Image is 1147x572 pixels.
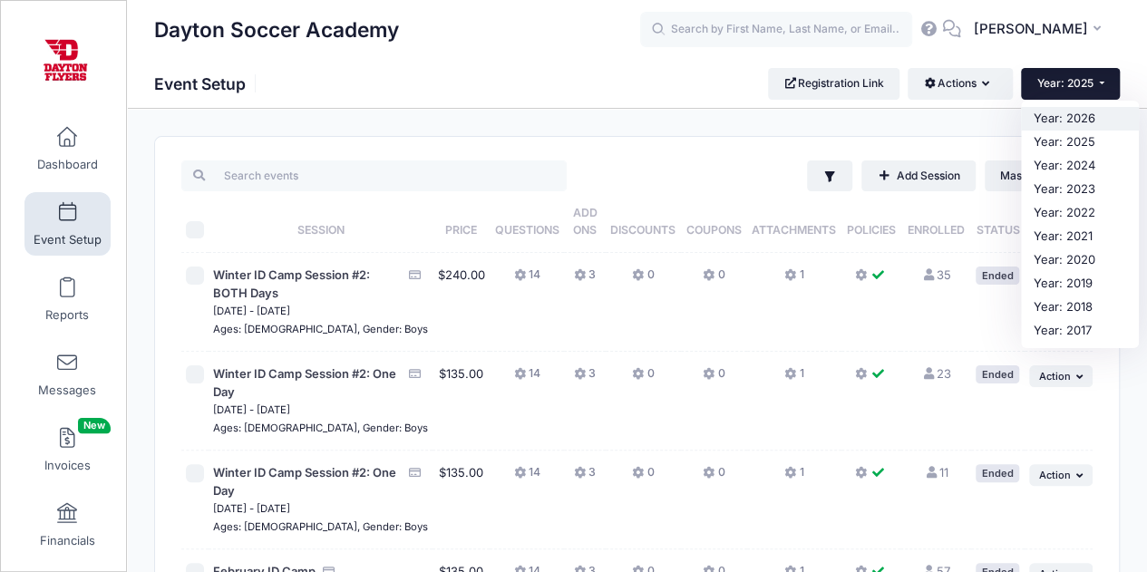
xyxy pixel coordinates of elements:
input: Search by First Name, Last Name, or Email... [640,12,912,48]
th: Policies [841,191,900,253]
span: [PERSON_NAME] [973,19,1087,39]
button: Mass Actions [985,160,1093,191]
td: $135.00 [433,451,490,549]
button: Action [1029,365,1093,387]
td: $240.00 [433,253,490,352]
span: Winter ID Camp Session #2: One Day [213,465,396,498]
span: Messages [38,383,96,398]
span: Coupons [686,223,742,237]
span: Action [1038,469,1070,481]
small: Ages: [DEMOGRAPHIC_DATA], Gender: Boys [213,323,428,335]
a: Dayton Soccer Academy [1,19,128,105]
th: Discounts [606,191,681,253]
button: Actions [908,68,1012,99]
button: 1 [784,267,803,293]
a: Year: 2024 [1021,154,1139,178]
span: Winter ID Camp Session #2: BOTH Days [213,267,370,300]
a: Year: 2020 [1021,248,1139,272]
small: Ages: [DEMOGRAPHIC_DATA], Gender: Boys [213,422,428,434]
a: Year: 2021 [1021,225,1139,248]
h1: Event Setup [154,74,261,93]
button: 14 [513,464,539,490]
button: 0 [703,267,724,293]
button: 14 [513,365,539,392]
span: Policies [847,223,896,237]
th: Enrolled [900,191,970,253]
div: Ended [976,267,1019,284]
span: Action [1038,370,1070,383]
span: Questions [495,223,559,237]
span: Reports [45,307,89,323]
button: 0 [703,365,724,392]
a: Messages [24,343,111,406]
span: Add Ons [572,206,597,237]
button: Action [1029,464,1093,486]
a: Year: 2025 [1021,131,1139,154]
h1: Dayton Soccer Academy [154,9,399,51]
a: Year: 2018 [1021,296,1139,319]
th: Status [971,191,1025,253]
button: 3 [574,365,596,392]
button: 0 [632,464,654,490]
a: Year: 2026 [1021,107,1139,131]
button: [PERSON_NAME] [961,9,1120,51]
span: Dashboard [37,157,98,172]
i: Accepting Credit Card Payments [407,467,422,479]
a: 23 [921,366,950,381]
span: Winter ID Camp Session #2: One Day [213,366,396,399]
button: 14 [513,267,539,293]
img: Dayton Soccer Academy [31,28,99,96]
a: Event Setup [24,192,111,256]
small: [DATE] - [DATE] [213,502,290,515]
a: Add Session [861,160,976,191]
th: Attachments [747,191,841,253]
input: Search events [181,160,567,191]
i: Accepting Credit Card Payments [407,368,422,380]
a: Reports [24,267,111,331]
small: Ages: [DEMOGRAPHIC_DATA], Gender: Boys [213,520,428,533]
button: 3 [574,464,596,490]
button: 0 [632,365,654,392]
th: Session [209,191,433,253]
div: Ended [976,464,1019,481]
a: Year: 2022 [1021,201,1139,225]
a: InvoicesNew [24,418,111,481]
span: New [78,418,111,433]
a: Dashboard [24,117,111,180]
a: 11 [924,465,948,480]
a: Year: 2023 [1021,178,1139,201]
span: Attachments [752,223,836,237]
th: Price [433,191,490,253]
span: Mass Actions [1000,169,1069,182]
button: 0 [703,464,724,490]
small: [DATE] - [DATE] [213,305,290,317]
span: Financials [40,533,95,548]
button: 1 [784,464,803,490]
span: Invoices [44,458,91,473]
button: Year: 2025 [1021,68,1120,99]
button: 3 [574,267,596,293]
div: Ended [976,365,1019,383]
a: 35 [921,267,950,282]
span: Event Setup [34,232,102,247]
button: 0 [632,267,654,293]
span: Year: 2025 [1037,76,1094,90]
a: Financials [24,493,111,557]
a: Year: 2017 [1021,319,1139,343]
small: [DATE] - [DATE] [213,403,290,416]
a: Year: 2019 [1021,272,1139,296]
button: 1 [784,365,803,392]
th: Questions [490,191,564,253]
i: Accepting Credit Card Payments [407,269,422,281]
span: Discounts [610,223,676,237]
th: Add Ons [564,191,605,253]
th: Coupons [681,191,746,253]
td: $135.00 [433,352,490,451]
a: Registration Link [768,68,899,99]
